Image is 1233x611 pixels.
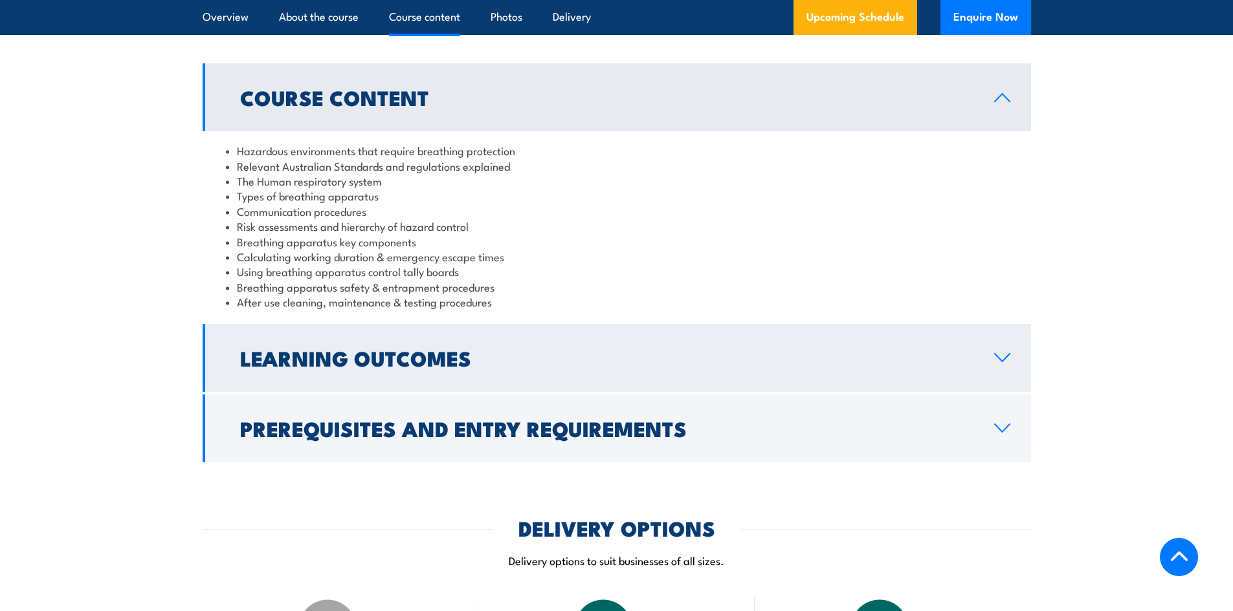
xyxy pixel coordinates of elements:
li: Relevant Australian Standards and regulations explained [226,158,1008,173]
li: Using breathing apparatus control tally boards [226,264,1008,279]
p: Delivery options to suit businesses of all sizes. [203,553,1031,568]
li: Risk assessments and hierarchy of hazard control [226,219,1008,233]
li: The Human respiratory system [226,173,1008,188]
h2: DELIVERY OPTIONS [518,519,715,537]
a: Learning Outcomes [203,324,1031,392]
li: After use cleaning, maintenance & testing procedures [226,294,1008,309]
li: Breathing apparatus key components [226,234,1008,249]
li: Hazardous environments that require breathing protection [226,143,1008,158]
li: Types of breathing apparatus [226,188,1008,203]
li: Breathing apparatus safety & entrapment procedures [226,279,1008,294]
li: Communication procedures [226,204,1008,219]
h2: Learning Outcomes [240,348,973,367]
li: Calculating working duration & emergency escape times [226,249,1008,264]
h2: Course Content [240,88,973,106]
a: Prerequisites and Entry Requirements [203,394,1031,462]
a: Course Content [203,63,1031,131]
h2: Prerequisites and Entry Requirements [240,419,973,437]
